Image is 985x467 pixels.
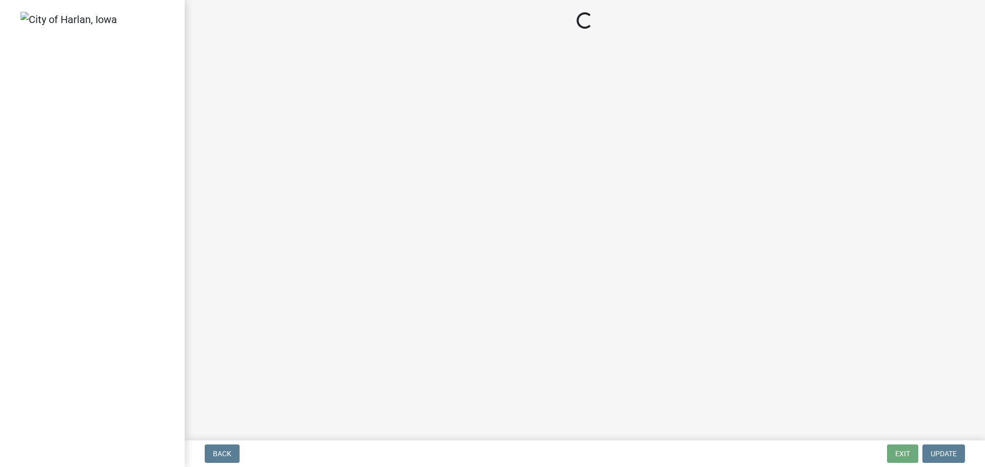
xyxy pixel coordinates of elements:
[213,450,231,458] span: Back
[21,12,117,27] img: City of Harlan, Iowa
[922,444,965,463] button: Update
[205,444,240,463] button: Back
[887,444,918,463] button: Exit
[931,450,957,458] span: Update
